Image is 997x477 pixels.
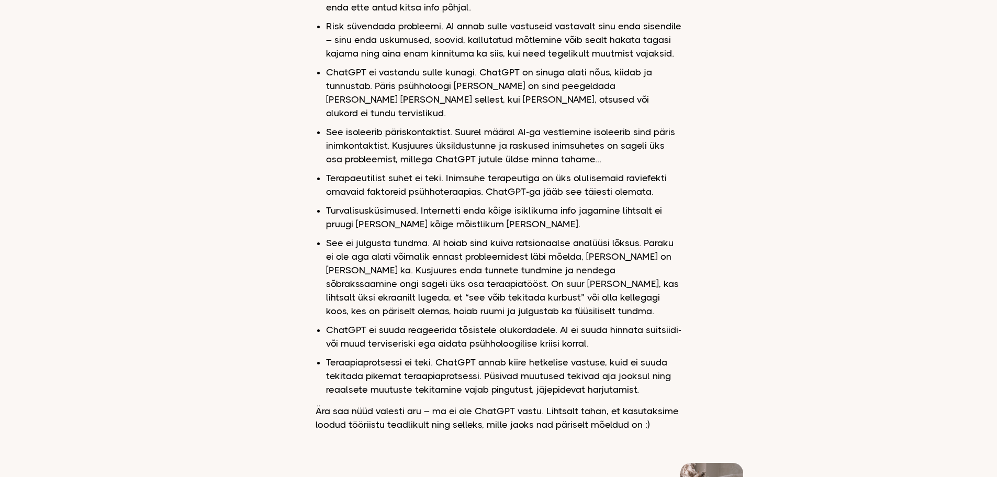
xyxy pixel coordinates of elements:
[326,125,682,166] li: See isoleerib päriskontaktist. Suurel määral AI-ga vestlemine isoleerib sind päris inimkontaktist...
[326,171,682,198] li: Terapaeutilist suhet ei teki. Inimsuhe terapeutiga on üks olulisemaid raviefekti omavaid faktorei...
[326,65,682,120] li: ChatGPT ei vastandu sulle kunagi. ChatGPT on sinuga alati nõus, kiidab ja tunnustab. Päris psühho...
[326,19,682,60] li: Risk süvendada probleemi. AI annab sulle vastuseid vastavalt sinu enda sisendile – sinu enda usku...
[316,404,682,431] p: Ära saa nüüd valesti aru – ma ei ole ChatGPT vastu. Lihtsalt tahan, et kasutaksime loodud tööriis...
[326,323,682,350] li: ChatGPT ei suuda reageerida tõsistele olukordadele. AI ei suuda hinnata suitsiidi- või muud tervi...
[326,204,682,231] li: Turvalisusküsimused. Internetti enda kõige isiklikuma info jagamine lihtsalt ei pruugi [PERSON_NA...
[326,236,682,318] li: See ei julgusta tundma. AI hoiab sind kuiva ratsionaalse analüüsi lõksus. Paraku ei ole aga alati...
[326,356,682,396] li: Teraapiaprotsessi ei teki. ChatGPT annab kiire hetkelise vastuse, kuid ei suuda tekitada pikemat ...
